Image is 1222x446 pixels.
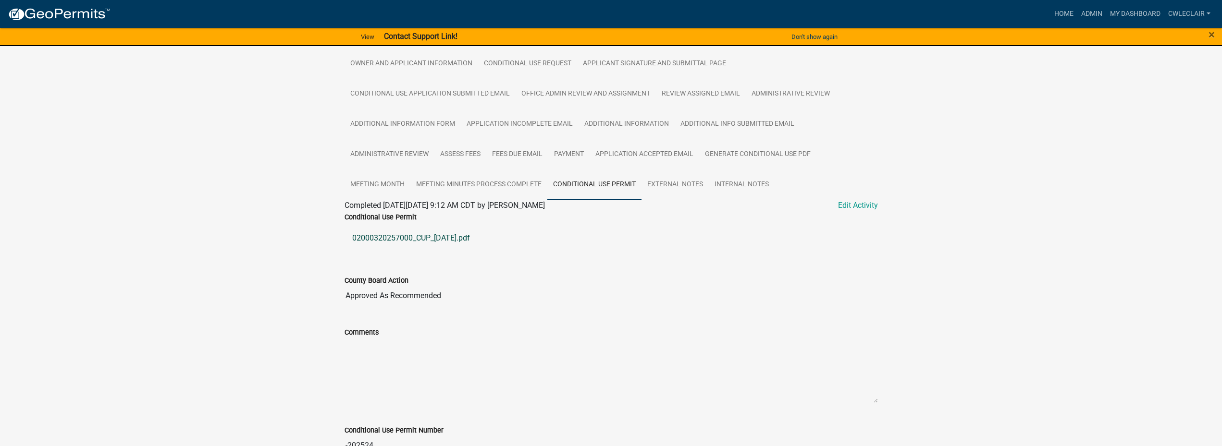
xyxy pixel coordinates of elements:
a: Application Incomplete Email [461,109,579,140]
a: Fees Due Email [486,139,548,170]
a: Assess Fees [434,139,486,170]
a: Administrative Review [345,139,434,170]
a: Conditional Use Application Submitted Email [345,79,516,109]
a: Edit Activity [838,200,878,211]
label: Conditional Use Permit Number [345,427,444,434]
a: View [357,29,378,45]
a: Additional Info Submitted Email [675,109,800,140]
a: Additional Information Form [345,109,461,140]
a: Administrative Review [746,79,836,109]
a: My Dashboard [1106,5,1164,23]
label: County Board Action [345,277,408,284]
a: Application Accepted Email [590,139,699,170]
span: Completed [DATE][DATE] 9:12 AM CDT by [PERSON_NAME] [345,201,545,210]
a: Office Admin Review and Assignment [516,79,656,109]
a: Payment [548,139,590,170]
label: Conditional Use Permit [345,214,417,221]
a: Applicant Signature and Submittal Page [577,48,732,79]
a: Internal Notes [709,169,775,200]
a: Owner and Applicant Information [345,48,478,79]
button: Close [1209,29,1215,40]
label: Comments [345,329,379,336]
a: cwleclair [1164,5,1214,23]
span: × [1209,28,1215,41]
a: Meeting Minutes Process Complete [410,169,547,200]
a: Generate Conditional Use PDF [699,139,816,170]
a: Additional Information [579,109,675,140]
a: External Notes [642,169,709,200]
a: Meeting Month [345,169,410,200]
a: Conditional Use Request [478,48,577,79]
a: Conditional Use Permit [547,169,642,200]
a: 02000320257000_CUP_[DATE].pdf [345,227,878,250]
a: Admin [1077,5,1106,23]
strong: Contact Support Link! [384,32,457,41]
a: Review Assigned Email [656,79,746,109]
a: Home [1050,5,1077,23]
button: Don't show again [788,29,841,45]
